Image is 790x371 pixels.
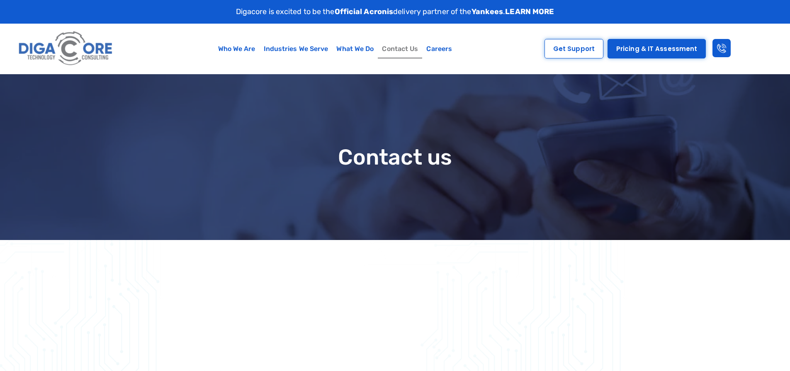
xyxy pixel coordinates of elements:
a: LEARN MORE [505,7,554,16]
span: Get Support [553,46,595,52]
a: Industries We Serve [260,39,333,58]
span: Pricing & IT Assessment [616,46,697,52]
a: Get Support [544,39,603,58]
a: Careers [422,39,456,58]
nav: Menu [156,39,515,58]
a: Pricing & IT Assessment [608,39,706,58]
strong: Yankees [472,7,503,16]
a: Contact Us [378,39,422,58]
a: Who We Are [214,39,260,58]
strong: Official Acronis [335,7,394,16]
p: Digacore is excited to be the delivery partner of the . [236,6,554,17]
img: Digacore logo 1 [16,28,116,70]
h1: Contact us [130,145,661,169]
a: What We Do [332,39,378,58]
